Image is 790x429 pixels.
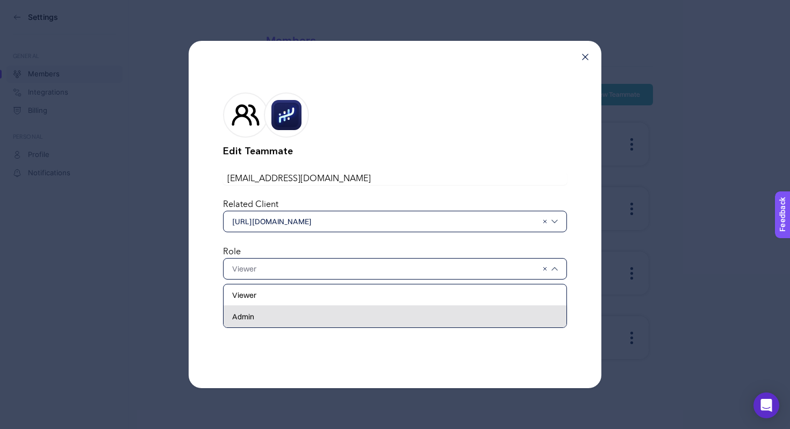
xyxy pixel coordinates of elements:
input: Viewer [232,263,537,274]
div: Open Intercom Messenger [753,392,779,418]
span: Viewer [232,290,256,301]
label: Related Client [223,200,278,209]
span: Admin [232,311,254,322]
input: Write your teammate’s email [223,172,567,185]
span: Feedback [6,3,41,12]
h2: Edit Teammate [223,144,567,159]
img: svg%3e [551,218,558,225]
label: Role [223,247,241,256]
span: [URL][DOMAIN_NAME] [232,216,537,227]
img: svg%3e [551,266,558,272]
